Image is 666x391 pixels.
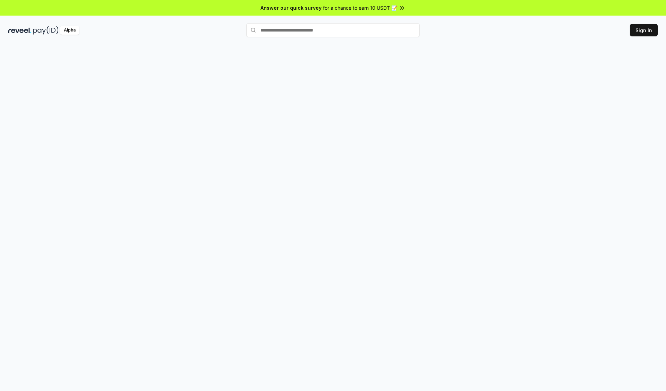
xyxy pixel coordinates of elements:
img: reveel_dark [8,26,32,35]
span: Answer our quick survey [261,4,322,11]
button: Sign In [630,24,658,36]
div: Alpha [60,26,79,35]
img: pay_id [33,26,59,35]
span: for a chance to earn 10 USDT 📝 [323,4,397,11]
